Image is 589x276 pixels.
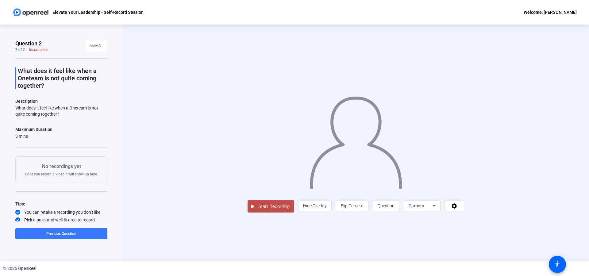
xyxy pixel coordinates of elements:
[18,67,107,89] p: What does it feel like when a Oneteam is not quite coming together?
[12,6,49,18] img: OpenReel logo
[309,91,403,188] img: overlay
[85,40,107,52] button: View All
[15,126,52,133] div: Maximum Duration
[46,232,76,236] span: Previous Question
[15,228,107,239] button: Previous Question
[15,98,107,105] p: Description
[15,40,42,47] span: Question 2
[373,200,399,211] button: Question
[336,200,368,211] button: Flip Camera
[52,9,144,16] p: Elevate Your Leadership - Self-Record Session
[25,163,98,177] div: Once you record a video it will show up here.
[554,261,561,268] mat-icon: accessibility
[3,265,36,272] div: © 2025 OpenReel
[248,200,294,213] button: Start Recording
[15,209,107,215] div: You can retake a recording you don’t like
[15,200,107,208] div: Tips:
[90,41,102,51] span: View All
[15,47,25,52] div: 2 of 2
[524,9,577,16] div: Welcome, [PERSON_NAME]
[378,203,395,208] span: Question
[303,203,327,208] span: Hide Overlay
[409,203,425,208] span: Camera
[341,203,364,208] span: Flip Camera
[15,133,52,139] div: 3 mins
[15,217,107,223] div: Pick a quiet and well-lit area to record
[254,203,294,210] span: Start Recording
[25,163,98,170] p: No recordings yet
[29,47,48,52] div: Incomplete
[298,200,332,211] button: Hide Overlay
[15,105,107,117] div: What does it feel like when a Oneteam is not quite coming together?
